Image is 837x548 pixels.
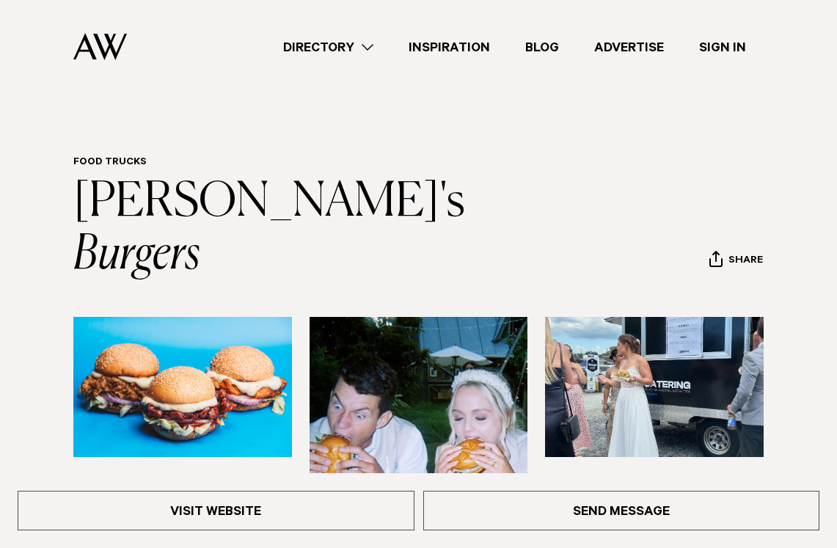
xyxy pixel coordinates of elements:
a: Inspiration [391,37,508,57]
a: Sign In [681,37,764,57]
img: Auckland Weddings Logo [73,33,127,60]
a: Send Message [423,491,820,530]
a: Directory [266,37,391,57]
span: Share [728,255,763,268]
a: Blog [508,37,577,57]
a: [PERSON_NAME]'s Burgers [73,179,472,279]
a: Visit Website [18,491,414,530]
a: Advertise [577,37,681,57]
button: Share [709,250,764,272]
a: Food Trucks [73,157,147,169]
